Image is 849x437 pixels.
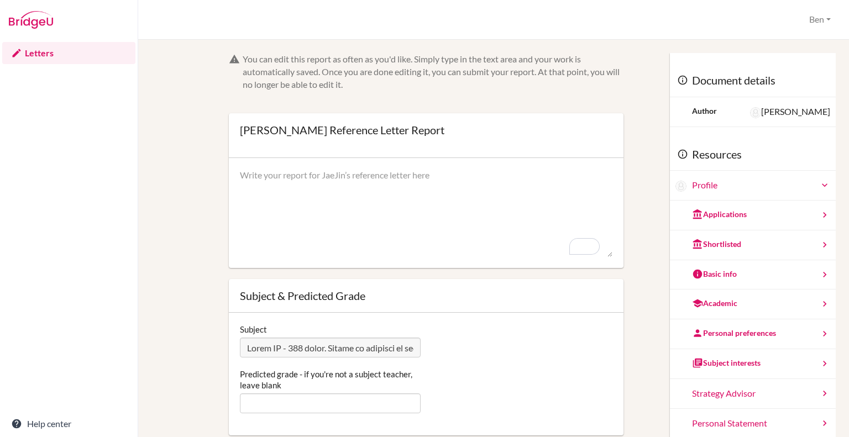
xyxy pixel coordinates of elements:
a: Personal preferences [670,319,836,349]
button: Ben [804,9,836,30]
a: Letters [2,42,135,64]
div: Author [692,106,717,117]
label: Subject [240,324,267,335]
div: Applications [692,209,747,220]
div: [PERSON_NAME] Reference Letter Report [240,124,444,135]
label: Predicted grade - if you're not a subject teacher, leave blank [240,368,421,391]
a: Strategy Advisor [670,379,836,409]
img: Bridge-U [9,11,53,29]
img: JaeJin Cho [675,181,686,192]
div: Document details [670,64,836,97]
div: Personal preferences [692,328,776,339]
textarea: To enrich screen reader interactions, please activate Accessibility in Grammarly extension settings [240,169,612,257]
a: Shortlisted [670,230,836,260]
div: Basic info [692,268,737,280]
a: Academic [670,289,836,319]
a: Basic info [670,260,836,290]
div: Subject interests [692,357,761,368]
a: Applications [670,201,836,230]
div: Resources [670,138,836,171]
div: Academic [692,298,737,309]
div: [PERSON_NAME] [750,106,830,118]
a: Subject interests [670,349,836,379]
div: Subject & Predicted Grade [240,290,612,301]
a: Profile [692,179,830,192]
img: Sara Morgan [750,107,761,118]
div: You can edit this report as often as you'd like. Simply type in the text area and your work is au... [243,53,623,91]
a: Help center [2,413,135,435]
div: Shortlisted [692,239,741,250]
